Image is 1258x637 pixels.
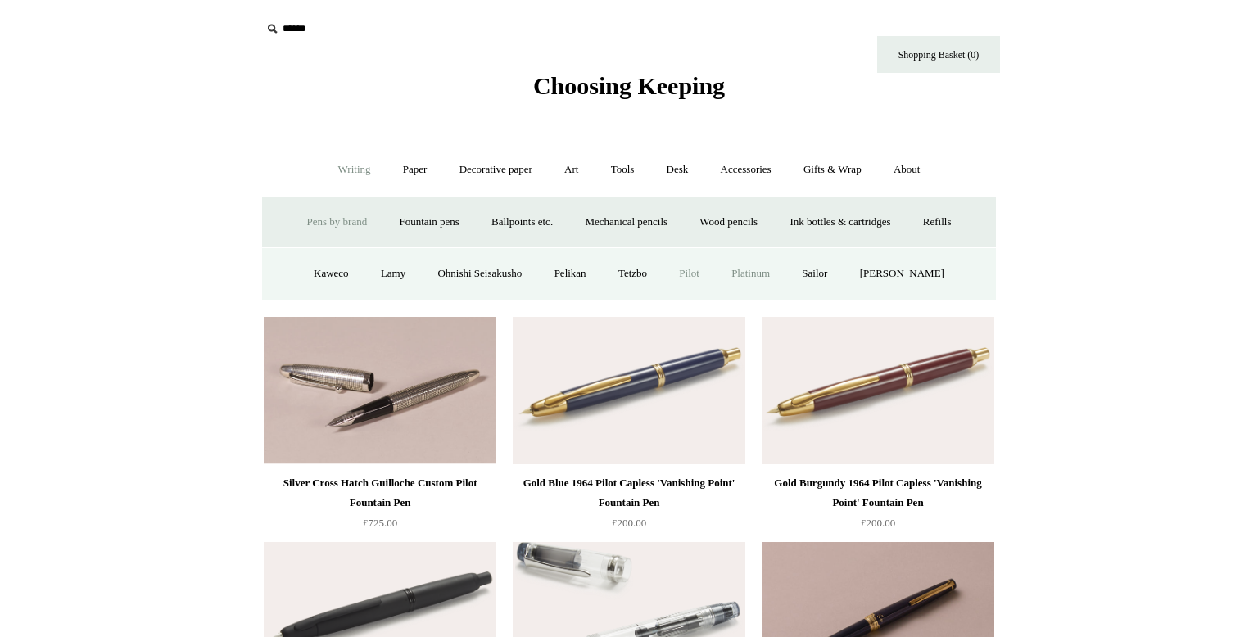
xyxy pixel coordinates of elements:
[762,317,994,464] a: Gold Burgundy 1964 Pilot Capless 'Vanishing Point' Fountain Pen Gold Burgundy 1964 Pilot Capless ...
[363,517,397,529] span: £725.00
[550,148,593,192] a: Art
[612,517,646,529] span: £200.00
[762,317,994,464] img: Gold Burgundy 1964 Pilot Capless 'Vanishing Point' Fountain Pen
[384,201,473,244] a: Fountain pens
[324,148,386,192] a: Writing
[423,252,536,296] a: Ohnishi Seisakusho
[299,252,364,296] a: Kaweco
[366,252,420,296] a: Lamy
[570,201,682,244] a: Mechanical pencils
[513,317,745,464] img: Gold Blue 1964 Pilot Capless 'Vanishing Point' Fountain Pen
[861,517,895,529] span: £200.00
[706,148,786,192] a: Accessories
[513,473,745,540] a: Gold Blue 1964 Pilot Capless 'Vanishing Point' Fountain Pen £200.00
[787,252,842,296] a: Sailor
[877,36,1000,73] a: Shopping Basket (0)
[445,148,547,192] a: Decorative paper
[685,201,772,244] a: Wood pencils
[540,252,601,296] a: Pelikan
[388,148,442,192] a: Paper
[517,473,741,513] div: Gold Blue 1964 Pilot Capless 'Vanishing Point' Fountain Pen
[477,201,568,244] a: Ballpoints etc.
[762,473,994,540] a: Gold Burgundy 1964 Pilot Capless 'Vanishing Point' Fountain Pen £200.00
[766,473,990,513] div: Gold Burgundy 1964 Pilot Capless 'Vanishing Point' Fountain Pen
[652,148,704,192] a: Desk
[533,85,725,97] a: Choosing Keeping
[717,252,785,296] a: Platinum
[664,252,714,296] a: Pilot
[292,201,382,244] a: Pens by brand
[879,148,935,192] a: About
[268,473,492,513] div: Silver Cross Hatch Guilloche Custom Pilot Fountain Pen
[264,317,496,464] img: Silver Cross Hatch Guilloche Custom Pilot Fountain Pen
[596,148,649,192] a: Tools
[789,148,876,192] a: Gifts & Wrap
[533,72,725,99] span: Choosing Keeping
[513,317,745,464] a: Gold Blue 1964 Pilot Capless 'Vanishing Point' Fountain Pen Gold Blue 1964 Pilot Capless 'Vanishi...
[264,473,496,540] a: Silver Cross Hatch Guilloche Custom Pilot Fountain Pen £725.00
[604,252,662,296] a: Tetzbo
[264,317,496,464] a: Silver Cross Hatch Guilloche Custom Pilot Fountain Pen Silver Cross Hatch Guilloche Custom Pilot ...
[908,201,966,244] a: Refills
[845,252,959,296] a: [PERSON_NAME]
[775,201,905,244] a: Ink bottles & cartridges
